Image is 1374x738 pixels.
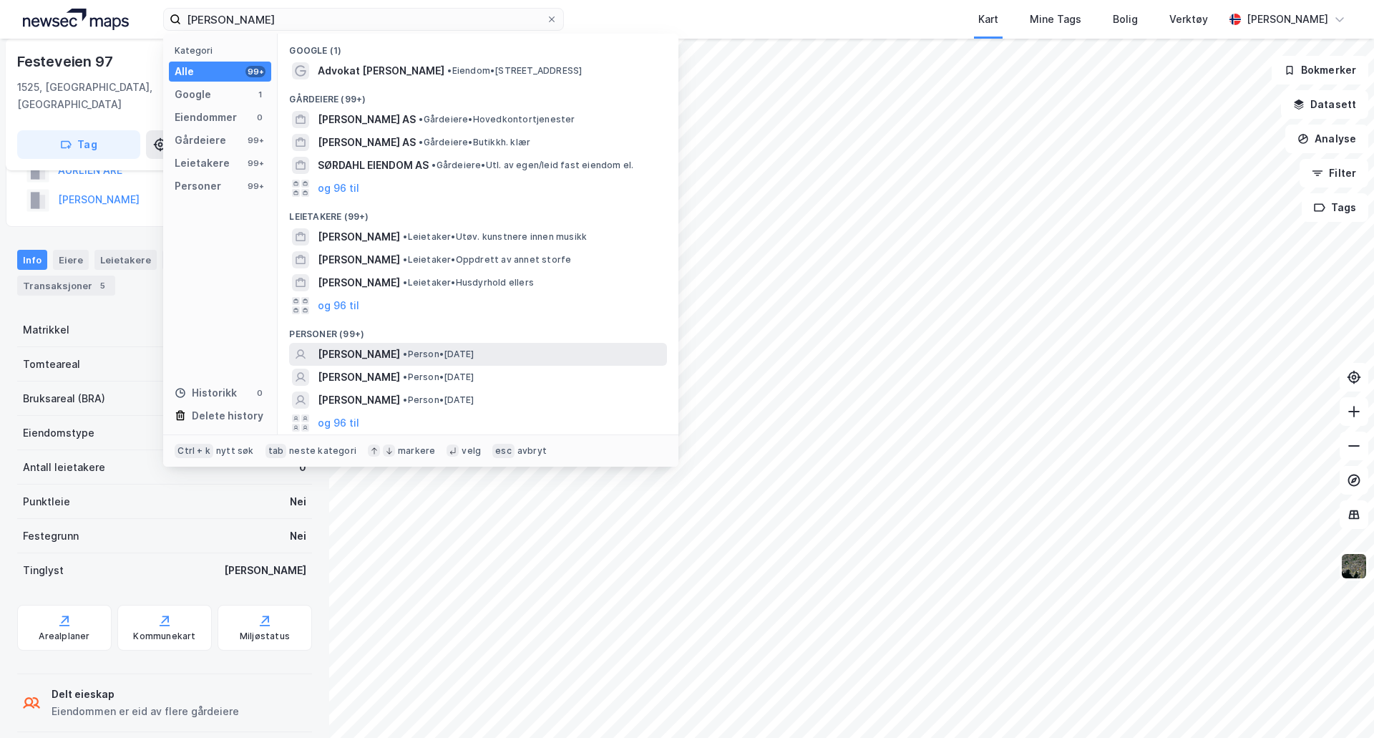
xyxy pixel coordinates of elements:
div: Verktøy [1169,11,1208,28]
div: esc [492,444,515,458]
div: [PERSON_NAME] [1247,11,1328,28]
div: avbryt [517,445,547,457]
div: Nei [290,528,306,545]
span: Leietaker • Utøv. kunstnere innen musikk [403,231,587,243]
div: Transaksjoner [17,276,115,296]
button: Bokmerker [1272,56,1368,84]
span: Gårdeiere • Butikkh. klær [419,137,530,148]
button: Tags [1302,193,1368,222]
div: 99+ [245,66,265,77]
div: tab [265,444,287,458]
div: Personer [175,178,221,195]
div: velg [462,445,481,457]
div: Eiendommer [175,109,237,126]
span: • [403,277,407,288]
span: [PERSON_NAME] [318,392,400,409]
div: Eiendomstype [23,424,94,442]
div: 1525, [GEOGRAPHIC_DATA], [GEOGRAPHIC_DATA] [17,79,247,113]
span: [PERSON_NAME] [318,228,400,246]
span: Gårdeiere • Hovedkontortjenester [419,114,575,125]
button: Filter [1300,159,1368,188]
div: Eiendommen er eid av flere gårdeiere [52,703,239,720]
span: [PERSON_NAME] [318,369,400,386]
div: Bruksareal (BRA) [23,390,105,407]
div: Leietakere [94,250,157,270]
span: [PERSON_NAME] [318,274,400,291]
div: Festeveien 97 [17,50,115,73]
span: • [403,349,407,359]
span: Gårdeiere • Utl. av egen/leid fast eiendom el. [432,160,633,171]
span: Leietaker • Husdyrhold ellers [403,277,534,288]
div: Antall leietakere [23,459,105,476]
div: Datasett [162,250,216,270]
button: Tag [17,130,140,159]
div: Arealplaner [39,631,89,642]
div: 5 [95,278,109,293]
div: Gårdeiere (99+) [278,82,678,108]
div: Kategori [175,45,271,56]
div: Historikk [175,384,237,402]
div: Google [175,86,211,103]
span: Person • [DATE] [403,372,474,383]
span: • [419,114,423,125]
div: Mine Tags [1030,11,1081,28]
span: Person • [DATE] [403,349,474,360]
div: 0 [254,387,265,399]
div: Punktleie [23,493,70,510]
span: • [447,65,452,76]
div: nytt søk [216,445,254,457]
span: Leietaker • Oppdrett av annet storfe [403,254,571,266]
div: [PERSON_NAME] [224,562,306,579]
div: neste kategori [289,445,356,457]
div: Alle [175,63,194,80]
div: Kart [978,11,998,28]
div: Festegrunn [23,528,79,545]
div: Tomteareal [23,356,80,373]
span: Advokat [PERSON_NAME] [318,62,444,79]
span: [PERSON_NAME] [318,346,400,363]
span: • [432,160,436,170]
div: 1 [254,89,265,100]
div: markere [398,445,435,457]
div: Kommunekart [133,631,195,642]
input: Søk på adresse, matrikkel, gårdeiere, leietakere eller personer [181,9,546,30]
img: logo.a4113a55bc3d86da70a041830d287a7e.svg [23,9,129,30]
button: og 96 til [318,297,359,314]
button: og 96 til [318,414,359,432]
span: • [403,254,407,265]
div: Leietakere (99+) [278,200,678,225]
div: Nei [290,493,306,510]
div: Leietakere [175,155,230,172]
iframe: Chat Widget [1302,669,1374,738]
span: Person • [DATE] [403,394,474,406]
div: Personer (99+) [278,317,678,343]
span: • [419,137,423,147]
div: Ctrl + k [175,444,213,458]
span: [PERSON_NAME] AS [318,134,416,151]
button: og 96 til [318,180,359,197]
span: SØRDAHL EIENDOM AS [318,157,429,174]
span: • [403,372,407,382]
div: Miljøstatus [240,631,290,642]
span: • [403,231,407,242]
div: Delt eieskap [52,686,239,703]
div: 99+ [245,157,265,169]
div: 99+ [245,180,265,192]
div: Tinglyst [23,562,64,579]
img: 9k= [1340,553,1368,580]
div: 0 [254,112,265,123]
button: Datasett [1281,90,1368,119]
div: 99+ [245,135,265,146]
div: Bolig [1113,11,1138,28]
div: 0 [299,459,306,476]
div: Kontrollprogram for chat [1302,669,1374,738]
div: Matrikkel [23,321,69,339]
div: Info [17,250,47,270]
div: Gårdeiere [175,132,226,149]
button: Analyse [1285,125,1368,153]
span: • [403,394,407,405]
span: Eiendom • [STREET_ADDRESS] [447,65,582,77]
span: [PERSON_NAME] AS [318,111,416,128]
span: [PERSON_NAME] [318,251,400,268]
div: Eiere [53,250,89,270]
